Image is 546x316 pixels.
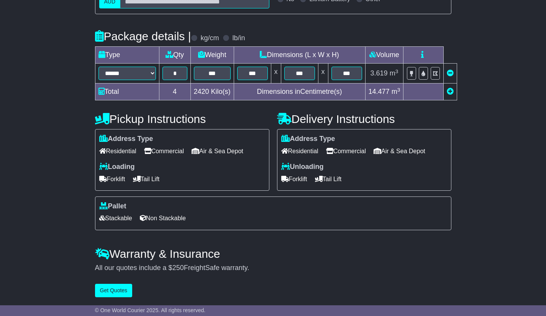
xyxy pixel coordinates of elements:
label: Loading [99,163,135,171]
span: m [390,69,398,77]
td: 4 [159,84,190,100]
span: Tail Lift [133,173,160,185]
label: lb/in [232,34,245,43]
td: Dimensions in Centimetre(s) [234,84,365,100]
span: Commercial [144,145,184,157]
span: 250 [172,264,184,272]
h4: Package details | [95,30,191,43]
h4: Delivery Instructions [277,113,451,125]
span: Residential [99,145,136,157]
label: Pallet [99,202,126,211]
span: © One World Courier 2025. All rights reserved. [95,307,206,313]
div: All our quotes include a $ FreightSafe warranty. [95,264,451,272]
span: Tail Lift [315,173,342,185]
span: Air & Sea Depot [374,145,425,157]
span: Stackable [99,212,132,224]
td: Type [95,47,159,64]
span: 3.619 [371,69,388,77]
span: 14.477 [369,88,390,95]
sup: 3 [395,69,398,74]
label: Address Type [281,135,335,143]
label: Unloading [281,163,324,171]
td: x [318,64,328,84]
label: Address Type [99,135,153,143]
sup: 3 [397,87,400,93]
span: Air & Sea Depot [192,145,243,157]
span: Commercial [326,145,366,157]
td: Qty [159,47,190,64]
h4: Warranty & Insurance [95,247,451,260]
span: Residential [281,145,318,157]
td: Weight [190,47,234,64]
td: x [271,64,281,84]
span: Forklift [281,173,307,185]
span: Forklift [99,173,125,185]
label: kg/cm [200,34,219,43]
span: m [392,88,400,95]
a: Add new item [447,88,454,95]
td: Total [95,84,159,100]
h4: Pickup Instructions [95,113,269,125]
a: Remove this item [447,69,454,77]
button: Get Quotes [95,284,133,297]
span: 2420 [194,88,209,95]
td: Dimensions (L x W x H) [234,47,365,64]
td: Volume [365,47,403,64]
td: Kilo(s) [190,84,234,100]
span: Non Stackable [140,212,186,224]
